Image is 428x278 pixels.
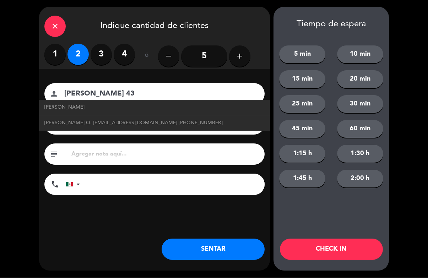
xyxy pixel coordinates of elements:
button: 2:00 h [337,170,383,188]
button: 45 min [279,120,325,138]
i: phone [51,180,59,189]
button: 10 min [337,46,383,64]
button: CHECK IN [280,239,383,260]
div: Mexico (México): +52 [66,174,82,195]
span: [PERSON_NAME] [44,104,85,112]
i: close [51,22,59,31]
label: 2 [67,44,89,65]
button: 1:45 h [279,170,325,188]
i: remove [164,52,173,61]
button: 20 min [337,71,383,88]
div: ó [135,44,158,69]
input: Nombre del cliente [64,88,255,100]
button: 60 min [337,120,383,138]
i: subject [50,150,58,159]
button: SENTAR [162,239,265,260]
span: [PERSON_NAME] O. [EMAIL_ADDRESS][DOMAIN_NAME] [PHONE_NUMBER] [44,119,223,127]
button: 1:15 h [279,145,325,163]
i: person [50,90,58,98]
div: Tiempo de espera [273,20,389,30]
label: 4 [114,44,135,65]
button: 15 min [279,71,325,88]
label: 1 [44,44,66,65]
button: 30 min [337,96,383,113]
i: add [235,52,244,61]
label: 3 [91,44,112,65]
div: Indique cantidad de clientes [39,7,270,44]
button: 5 min [279,46,325,64]
button: add [229,46,250,67]
button: 25 min [279,96,325,113]
button: 1:30 h [337,145,383,163]
button: remove [158,46,179,67]
input: Agregar nota aquí... [71,149,259,159]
